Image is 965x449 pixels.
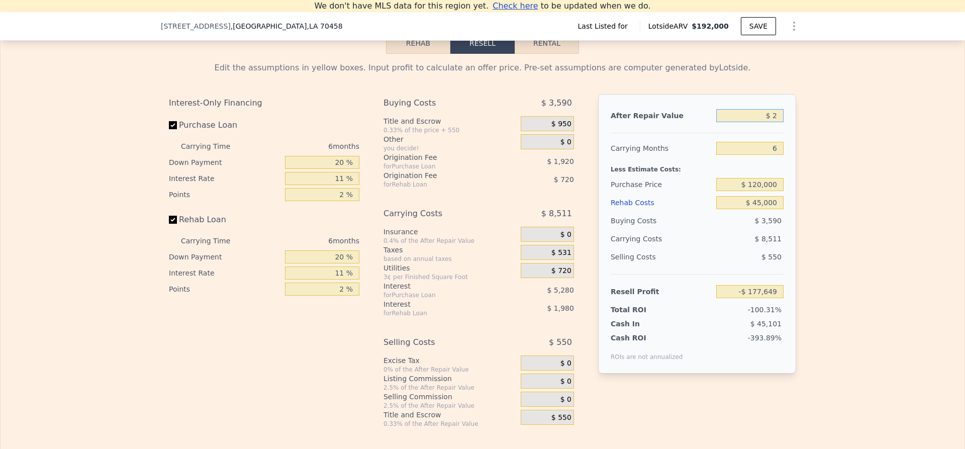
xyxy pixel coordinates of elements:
span: $ 8,511 [755,235,782,243]
div: Interest Rate [169,265,281,281]
div: Carrying Months [611,139,712,157]
div: Carrying Time [181,138,246,154]
div: Down Payment [169,249,281,265]
span: $ 950 [551,120,571,129]
div: Interest Rate [169,170,281,187]
span: $192,000 [692,22,729,30]
span: $ 0 [560,377,571,386]
div: Carrying Costs [383,205,496,223]
div: Carrying Time [181,233,246,249]
div: Insurance [383,227,517,237]
div: Selling Costs [383,333,496,351]
div: for Purchase Loan [383,162,496,170]
div: Down Payment [169,154,281,170]
span: $ 0 [560,138,571,147]
button: SAVE [741,17,776,35]
div: 6 months [250,233,359,249]
div: Resell Profit [611,283,712,301]
span: $ 45,101 [750,320,782,328]
span: Lotside ARV [648,21,692,31]
div: Utilities [383,263,517,273]
div: Less Estimate Costs: [611,157,784,175]
div: Selling Commission [383,392,517,402]
button: Rental [515,33,579,54]
div: 6 months [250,138,359,154]
div: 0.33% of the price + 550 [383,126,517,134]
div: Origination Fee [383,170,496,181]
span: $ 0 [560,359,571,368]
span: $ 8,511 [541,205,572,223]
span: $ 720 [551,266,571,276]
label: Rehab Loan [169,211,281,229]
div: you decide! [383,144,517,152]
div: ROIs are not annualized [611,343,683,361]
span: -393.89% [748,334,782,342]
div: Interest-Only Financing [169,94,359,112]
span: , [GEOGRAPHIC_DATA] [231,21,343,31]
div: Excise Tax [383,355,517,366]
div: 2.5% of the After Repair Value [383,384,517,392]
div: Title and Escrow [383,116,517,126]
span: Last Listed for [578,21,632,31]
input: Rehab Loan [169,216,177,224]
div: for Purchase Loan [383,291,496,299]
div: Total ROI [611,305,673,315]
span: $ 3,590 [755,217,782,225]
div: for Rehab Loan [383,309,496,317]
div: Taxes [383,245,517,255]
span: $ 3,590 [541,94,572,112]
span: $ 550 [549,333,572,351]
span: Check here [493,1,538,11]
div: Interest [383,281,496,291]
span: $ 550 [551,413,571,422]
span: $ 5,280 [547,286,573,294]
div: 0% of the After Repair Value [383,366,517,374]
div: Points [169,187,281,203]
span: $ 0 [560,395,571,404]
span: [STREET_ADDRESS] [161,21,231,31]
div: Buying Costs [611,212,712,230]
div: based on annual taxes [383,255,517,263]
div: Interest [383,299,496,309]
div: 0.33% of the After Repair Value [383,420,517,428]
div: 2.5% of the After Repair Value [383,402,517,410]
div: Carrying Costs [611,230,673,248]
div: Cash ROI [611,333,683,343]
div: Other [383,134,517,144]
div: Listing Commission [383,374,517,384]
label: Purchase Loan [169,116,281,134]
div: Selling Costs [611,248,712,266]
span: $ 0 [560,230,571,239]
span: $ 550 [761,253,782,261]
div: Rehab Costs [611,194,712,212]
div: 3¢ per Finished Square Foot [383,273,517,281]
span: , LA 70458 [307,22,342,30]
span: $ 720 [554,175,574,184]
div: Edit the assumptions in yellow boxes. Input profit to calculate an offer price. Pre-set assumptio... [169,62,796,74]
span: -100.31% [748,306,782,314]
button: Resell [450,33,515,54]
span: $ 1,920 [547,157,573,165]
div: After Repair Value [611,107,712,125]
input: Purchase Loan [169,121,177,129]
span: $ 531 [551,248,571,257]
div: Origination Fee [383,152,496,162]
button: Show Options [784,16,804,36]
div: for Rehab Loan [383,181,496,189]
div: Buying Costs [383,94,496,112]
button: Rehab [386,33,450,54]
div: Points [169,281,281,297]
div: 0.4% of the After Repair Value [383,237,517,245]
div: Title and Escrow [383,410,517,420]
span: $ 1,980 [547,304,573,312]
div: Purchase Price [611,175,712,194]
div: Cash In [611,319,673,329]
